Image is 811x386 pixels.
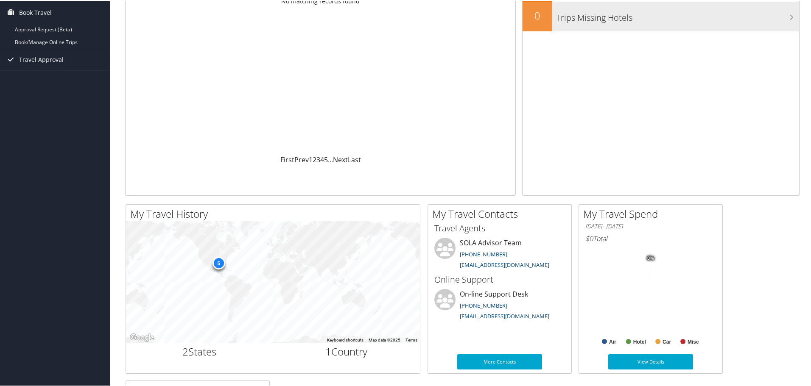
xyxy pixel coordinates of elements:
a: Next [333,154,348,164]
h2: States [132,344,267,358]
h2: My Travel Spend [583,206,722,220]
h3: Online Support [434,273,565,285]
span: 1 [325,344,331,358]
h2: Country [280,344,414,358]
h6: [DATE] - [DATE] [585,222,716,230]
li: On-line Support Desk [430,288,569,323]
a: 5 [324,154,328,164]
a: [EMAIL_ADDRESS][DOMAIN_NAME] [460,311,549,319]
a: [PHONE_NUMBER] [460,250,507,257]
a: 3 [316,154,320,164]
span: Book Travel [19,1,52,22]
h3: Trips Missing Hotels [557,7,799,23]
a: Open this area in Google Maps (opens a new window) [128,331,156,342]
li: SOLA Advisor Team [430,237,569,272]
text: Hotel [633,338,646,344]
text: Misc [688,338,699,344]
a: 0Trips Missing Hotels [523,1,799,31]
text: Car [663,338,671,344]
a: View Details [608,353,693,369]
img: Google [128,331,156,342]
a: Prev [294,154,309,164]
a: 4 [320,154,324,164]
h2: 0 [523,8,552,22]
h2: My Travel Contacts [432,206,571,220]
span: Travel Approval [19,48,64,69]
text: Air [609,338,616,344]
h6: Total [585,233,716,242]
tspan: 0% [647,255,654,260]
span: Map data ©2025 [369,337,400,342]
a: 1 [309,154,313,164]
a: [EMAIL_ADDRESS][DOMAIN_NAME] [460,260,549,268]
a: [PHONE_NUMBER] [460,301,507,308]
h2: My Travel History [130,206,420,220]
button: Keyboard shortcuts [327,336,364,342]
a: More Contacts [457,353,542,369]
a: 2 [313,154,316,164]
span: 2 [182,344,188,358]
a: Last [348,154,361,164]
span: … [328,154,333,164]
h3: Travel Agents [434,222,565,233]
a: First [280,154,294,164]
div: 5 [212,256,225,269]
a: Terms (opens in new tab) [405,337,417,342]
span: $0 [585,233,593,242]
